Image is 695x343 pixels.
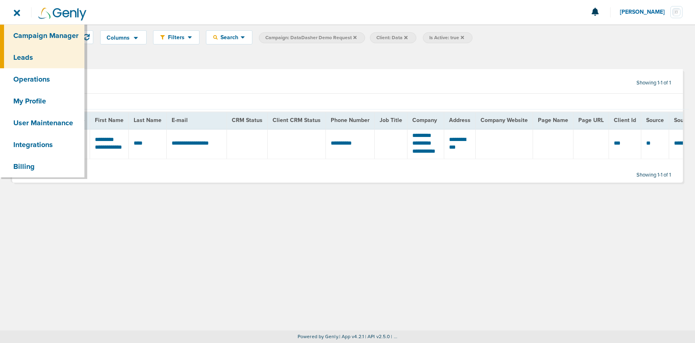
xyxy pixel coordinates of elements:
span: | ... [391,334,397,339]
span: Showing 1-1 of 1 [636,80,671,86]
span: Columns [107,35,130,41]
span: Last Name [134,117,162,124]
img: Genly [38,8,86,21]
span: Campaign: DataDasher Demo Request [265,34,357,41]
span: E-mail [172,117,188,124]
span: CRM Status [232,117,262,124]
span: Source [646,117,664,124]
th: Company Website [476,112,533,128]
span: Client Id [614,117,636,124]
th: Address [444,112,476,128]
span: | API v2.5.0 [365,334,390,339]
span: [PERSON_NAME] [620,9,670,15]
th: Page Name [533,112,573,128]
th: Client CRM Status [268,112,326,128]
span: Is Active: true [429,34,464,41]
span: Showing 1-1 of 1 [636,172,671,179]
th: Job Title [375,112,407,128]
span: | App v4.2.1 [339,334,364,339]
th: Company [407,112,444,128]
span: Client: Data [376,34,407,41]
span: Filters [165,34,188,41]
span: Search [218,34,241,41]
span: Page URL [578,117,604,124]
span: Phone Number [331,117,370,124]
span: First Name [95,117,124,124]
